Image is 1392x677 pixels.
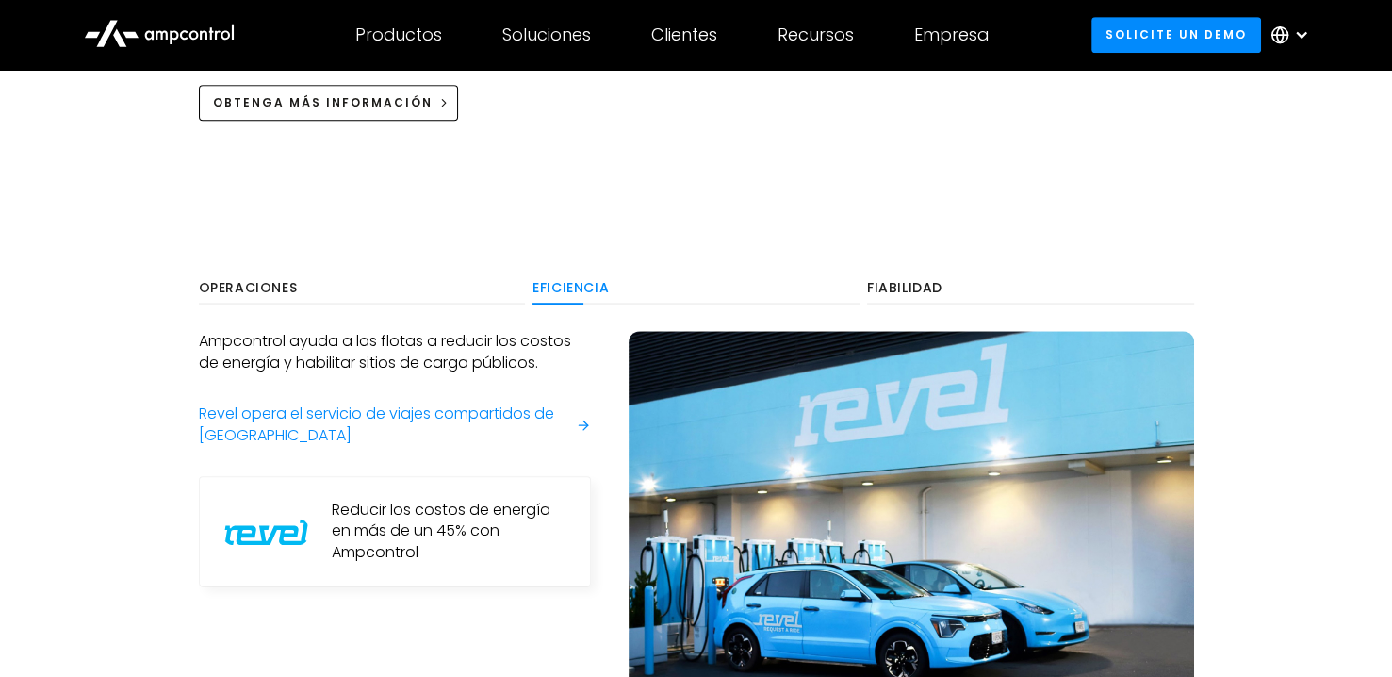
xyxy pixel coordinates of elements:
a: Solicite un demo [1091,17,1262,52]
div: Obtenga más información [213,94,433,111]
div: Empresa [914,25,989,45]
div: Soluciones [502,25,591,45]
div: Operaciones [199,280,526,297]
a: Obtenga más información [199,85,459,120]
div: Revel opera el servicio de viajes compartidos de [GEOGRAPHIC_DATA] [199,404,569,446]
div: Recursos [778,25,854,45]
div: Productos [355,25,442,45]
p: Ampcontrol ayuda a las flotas a reducir los costos de energía y habilitar sitios de carga públicos. [199,331,592,373]
div: Clientes [651,25,717,45]
img: Revel Logo [222,519,310,545]
div: Eficiencia [532,280,860,297]
div: Reducir los costos de energía en más de un 45% con Ampcontrol [332,500,567,563]
div: Fiabilidad [867,280,1194,297]
a: Revel opera el servicio de viajes compartidos de [GEOGRAPHIC_DATA] [199,404,592,446]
